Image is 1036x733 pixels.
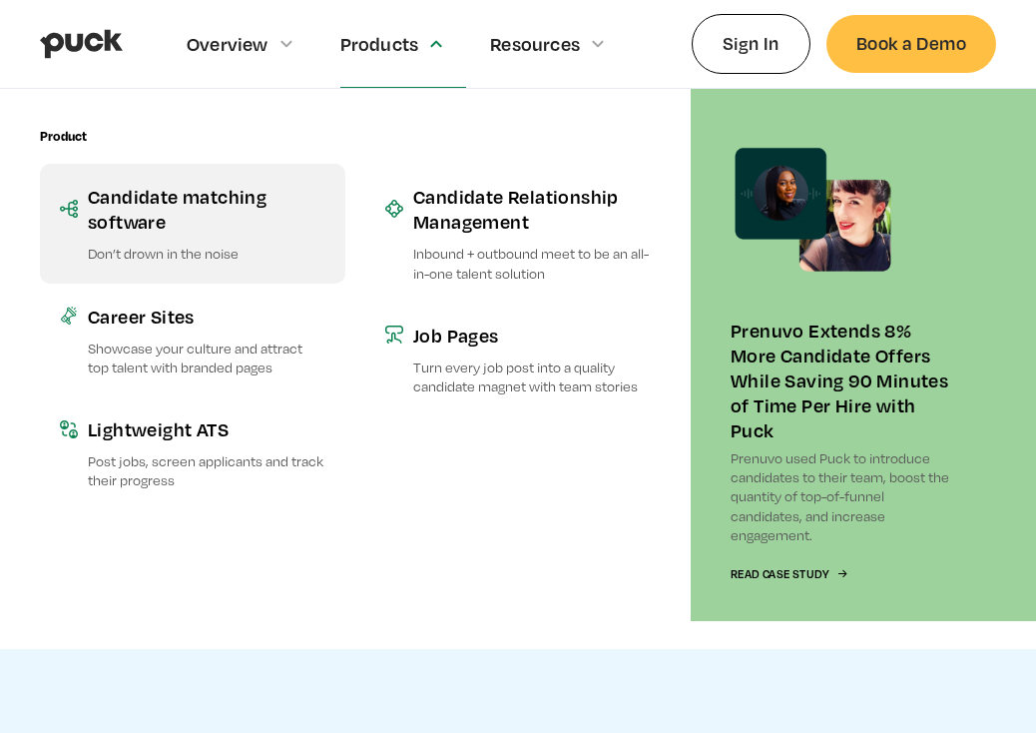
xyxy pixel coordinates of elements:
div: Product [40,129,87,144]
div: Overview [187,33,268,55]
p: Inbound + outbound meet to be an all-in-one talent solution [413,244,651,282]
p: Post jobs, screen applicants and track their progress [88,451,325,489]
div: Job Pages [413,323,651,348]
a: Job PagesTurn every job post into a quality candidate magnet with team stories [365,303,671,415]
a: Candidate Relationship ManagementInbound + outbound meet to be an all-in-one talent solution [365,164,671,302]
a: Sign In [692,14,810,73]
div: Candidate Relationship Management [413,184,651,234]
a: Book a Demo [826,15,996,72]
p: Don’t drown in the noise [88,244,325,263]
div: Career Sites [88,304,325,329]
div: Candidate matching software [88,184,325,234]
div: Resources [490,33,580,55]
div: Prenuvo Extends 8% More Candidate Offers While Saving 90 Minutes of Time Per Hire with Puck [731,318,956,442]
a: Prenuvo Extends 8% More Candidate Offers While Saving 90 Minutes of Time Per Hire with PuckPrenuv... [691,89,996,621]
div: Lightweight ATS [88,416,325,441]
p: Showcase your culture and attract top talent with branded pages [88,339,325,376]
div: Products [340,33,419,55]
div: Read Case Study [731,568,828,581]
a: Career SitesShowcase your culture and attract top talent with branded pages [40,284,345,396]
a: Candidate matching softwareDon’t drown in the noise [40,164,345,283]
p: Prenuvo used Puck to introduce candidates to their team, boost the quantity of top-of-funnel cand... [731,448,956,544]
p: Turn every job post into a quality candidate magnet with team stories [413,358,651,395]
a: Lightweight ATSPost jobs, screen applicants and track their progress [40,396,345,509]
